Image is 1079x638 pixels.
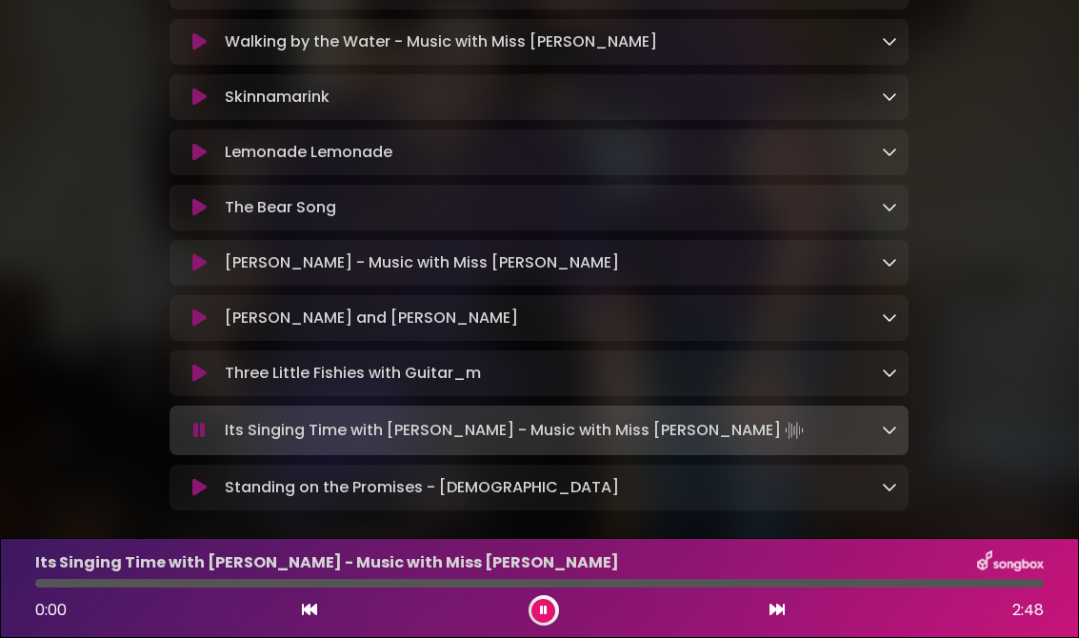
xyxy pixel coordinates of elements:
[977,550,1044,575] img: songbox-logo-white.png
[225,476,619,499] p: Standing on the Promises - [DEMOGRAPHIC_DATA]
[225,141,392,164] p: Lemonade Lemonade
[35,551,619,574] p: Its Singing Time with [PERSON_NAME] - Music with Miss [PERSON_NAME]
[225,196,336,219] p: The Bear Song
[225,251,619,274] p: [PERSON_NAME] - Music with Miss [PERSON_NAME]
[225,417,808,444] p: Its Singing Time with [PERSON_NAME] - Music with Miss [PERSON_NAME]
[225,362,481,385] p: Three Little Fishies with Guitar_m
[781,417,808,444] img: waveform4.gif
[225,86,330,109] p: Skinnamarink
[225,30,657,53] p: Walking by the Water - Music with Miss [PERSON_NAME]
[225,307,518,329] p: [PERSON_NAME] and [PERSON_NAME]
